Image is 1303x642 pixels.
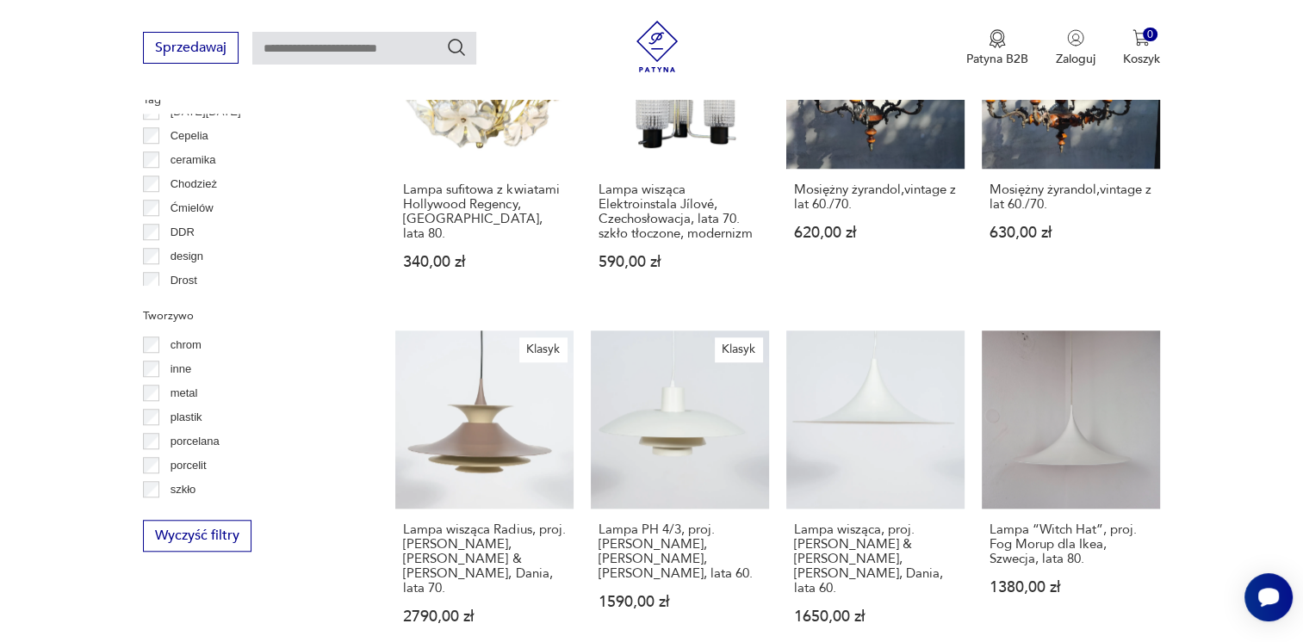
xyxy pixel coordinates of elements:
[143,306,354,325] p: Tworzywo
[1143,28,1157,42] div: 0
[794,182,957,212] h3: Mosiężny żyrandol,vintage z lat 60./70.
[171,360,192,379] p: inne
[599,522,761,581] h3: Lampa PH 4/3, proj. [PERSON_NAME], [PERSON_NAME], [PERSON_NAME], lata 60.
[631,21,683,72] img: Patyna - sklep z meblami i dekoracjami vintage
[403,182,566,241] h3: Lampa sufitowa z kwiatami Hollywood Regency, [GEOGRAPHIC_DATA], lata 80.
[171,199,214,218] p: Ćmielów
[989,29,1006,48] img: Ikona medalu
[446,37,467,58] button: Szukaj
[990,522,1152,566] h3: Lampa “Witch Hat”, proj. Fog Morup dla Ikea, Szwecja, lata 80.
[171,456,207,475] p: porcelit
[599,255,761,269] p: 590,00 zł
[403,522,566,596] h3: Lampa wisząca Radius, proj. [PERSON_NAME], [PERSON_NAME] & [PERSON_NAME], Dania, lata 70.
[171,127,208,145] p: Cepelia
[1132,29,1150,46] img: Ikona koszyka
[171,432,220,451] p: porcelana
[1067,29,1084,46] img: Ikonka użytkownika
[143,43,239,55] a: Sprzedawaj
[171,480,196,499] p: szkło
[171,384,198,403] p: metal
[966,29,1028,67] a: Ikona medaluPatyna B2B
[599,595,761,609] p: 1590,00 zł
[403,609,566,624] p: 2790,00 zł
[171,223,195,242] p: DDR
[599,182,761,241] h3: Lampa wisząca Elektroinstala Jílové, Czechosłowacja, lata 70. szkło tłoczone, modernizm
[171,408,202,427] p: plastik
[143,32,239,64] button: Sprzedawaj
[966,51,1028,67] p: Patyna B2B
[143,90,354,109] p: Tag
[1123,51,1160,67] p: Koszyk
[171,151,216,170] p: ceramika
[990,182,1152,212] h3: Mosiężny żyrandol,vintage z lat 60./70.
[171,336,202,355] p: chrom
[1244,573,1293,621] iframe: Smartsupp widget button
[1056,51,1095,67] p: Zaloguj
[1056,29,1095,67] button: Zaloguj
[990,580,1152,595] p: 1380,00 zł
[794,225,957,240] p: 620,00 zł
[966,29,1028,67] button: Patyna B2B
[794,522,957,596] h3: Lampa wisząca, proj. [PERSON_NAME] & [PERSON_NAME], [PERSON_NAME], Dania, lata 60.
[143,520,251,552] button: Wyczyść filtry
[171,247,203,266] p: design
[171,271,197,290] p: Drost
[403,255,566,269] p: 340,00 zł
[990,225,1152,240] p: 630,00 zł
[794,609,957,624] p: 1650,00 zł
[1123,29,1160,67] button: 0Koszyk
[171,175,217,194] p: Chodzież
